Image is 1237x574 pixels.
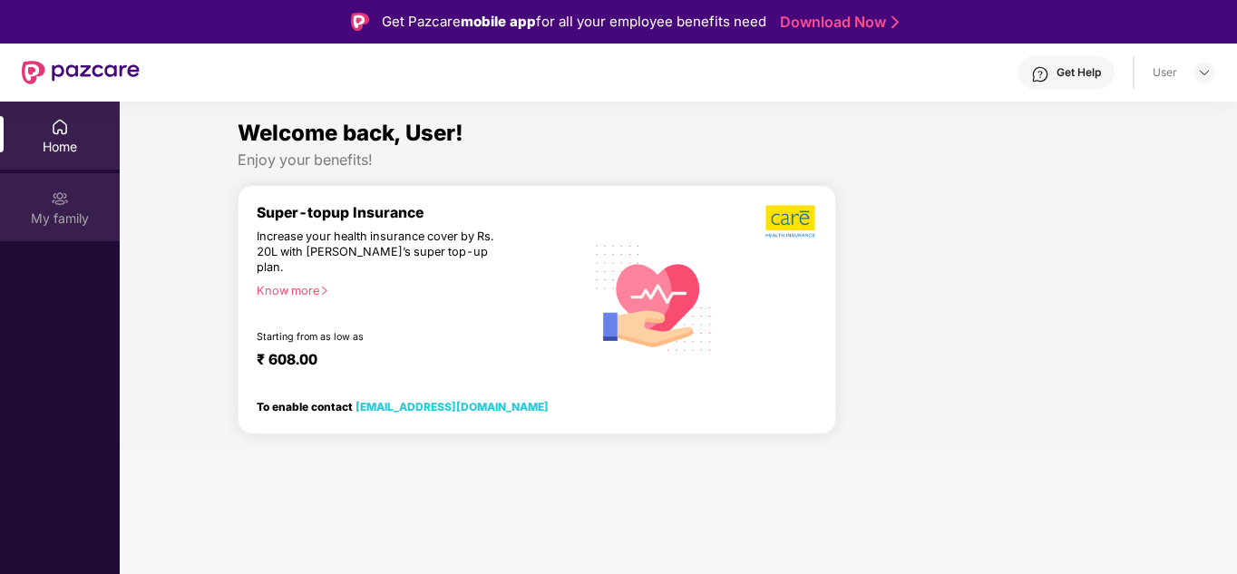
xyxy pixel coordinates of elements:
img: Logo [351,13,369,31]
div: Super-topup Insurance [257,204,584,221]
div: Increase your health insurance cover by Rs. 20L with [PERSON_NAME]’s super top-up plan. [257,229,505,276]
div: To enable contact [257,400,549,413]
img: b5dec4f62d2307b9de63beb79f102df3.png [765,204,817,238]
img: svg+xml;base64,PHN2ZyBpZD0iSG9tZSIgeG1sbnM9Imh0dHA6Ly93d3cudzMub3JnLzIwMDAvc3ZnIiB3aWR0aD0iMjAiIG... [51,118,69,136]
span: Welcome back, User! [238,120,463,146]
a: Download Now [780,13,893,32]
a: [EMAIL_ADDRESS][DOMAIN_NAME] [356,400,549,413]
div: Enjoy your benefits! [238,151,1119,170]
img: svg+xml;base64,PHN2ZyB3aWR0aD0iMjAiIGhlaWdodD0iMjAiIHZpZXdCb3g9IjAgMCAyMCAyMCIgZmlsbD0ibm9uZSIgeG... [51,190,69,208]
div: Get Help [1057,65,1101,80]
span: right [319,286,329,296]
div: ₹ 608.00 [257,351,566,373]
img: New Pazcare Logo [22,61,140,84]
div: Get Pazcare for all your employee benefits need [382,11,766,33]
strong: mobile app [461,13,536,30]
img: svg+xml;base64,PHN2ZyBpZD0iRHJvcGRvd24tMzJ4MzIiIHhtbG5zPSJodHRwOi8vd3d3LnczLm9yZy8yMDAwL3N2ZyIgd2... [1197,65,1212,80]
div: User [1153,65,1177,80]
div: Know more [257,284,573,297]
img: svg+xml;base64,PHN2ZyBpZD0iSGVscC0zMngzMiIgeG1sbnM9Imh0dHA6Ly93d3cudzMub3JnLzIwMDAvc3ZnIiB3aWR0aD... [1031,65,1049,83]
img: svg+xml;base64,PHN2ZyB4bWxucz0iaHR0cDovL3d3dy53My5vcmcvMjAwMC9zdmciIHhtbG5zOnhsaW5rPSJodHRwOi8vd3... [584,226,725,368]
img: Stroke [891,13,899,32]
div: Starting from as low as [257,331,507,344]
